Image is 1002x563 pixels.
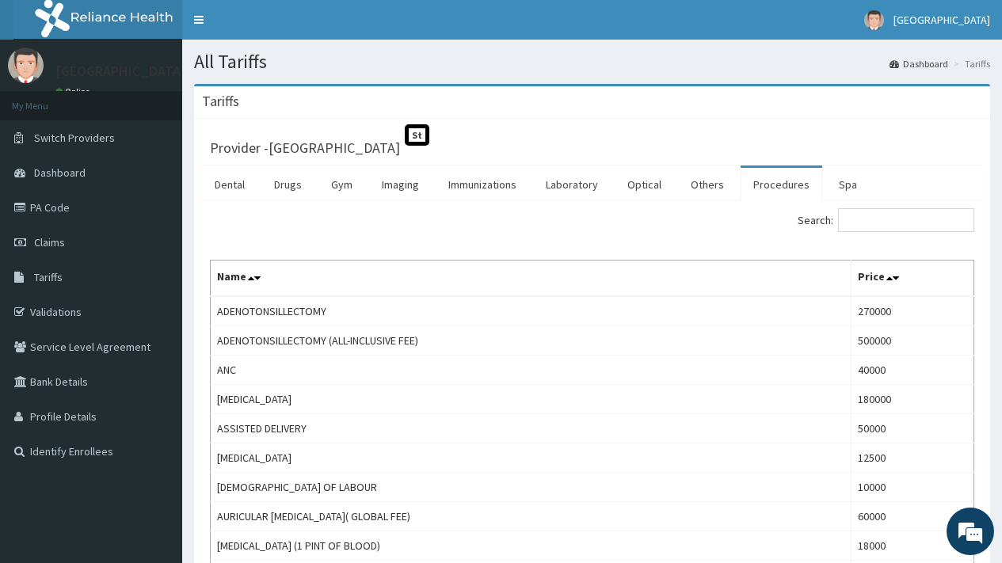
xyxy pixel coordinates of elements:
span: Switch Providers [34,131,115,145]
li: Tariffs [950,57,990,70]
textarea: Type your message and hit 'Enter' [8,386,302,441]
a: Laboratory [533,168,611,201]
td: 40000 [851,356,973,385]
td: 50000 [851,414,973,443]
td: 500000 [851,326,973,356]
td: ADENOTONSILLECTOMY [211,296,852,326]
a: Dental [202,168,257,201]
span: We're online! [92,176,219,336]
a: Drugs [261,168,314,201]
a: Optical [615,168,674,201]
span: [GEOGRAPHIC_DATA] [893,13,990,27]
td: [MEDICAL_DATA] [211,385,852,414]
h3: Tariffs [202,94,239,108]
td: ADENOTONSILLECTOMY (ALL-INCLUSIVE FEE) [211,326,852,356]
h3: Provider - [GEOGRAPHIC_DATA] [210,141,400,155]
div: Minimize live chat window [260,8,298,46]
a: Procedures [741,168,822,201]
td: 10000 [851,473,973,502]
td: [DEMOGRAPHIC_DATA] OF LABOUR [211,473,852,502]
td: [MEDICAL_DATA] [211,443,852,473]
td: 270000 [851,296,973,326]
td: AURICULAR [MEDICAL_DATA]( GLOBAL FEE) [211,502,852,531]
td: ASSISTED DELIVERY [211,414,852,443]
div: Chat with us now [82,89,266,109]
a: Others [678,168,737,201]
span: St [405,124,429,146]
label: Search: [798,208,974,232]
th: Name [211,261,852,297]
td: ANC [211,356,852,385]
td: [MEDICAL_DATA] (1 PINT OF BLOOD) [211,531,852,561]
h1: All Tariffs [194,51,990,72]
a: Dashboard [890,57,948,70]
th: Price [851,261,973,297]
td: 18000 [851,531,973,561]
p: [GEOGRAPHIC_DATA] [55,64,186,78]
a: Immunizations [436,168,529,201]
td: 180000 [851,385,973,414]
a: Spa [826,168,870,201]
td: 60000 [851,502,973,531]
a: Gym [318,168,365,201]
img: d_794563401_company_1708531726252_794563401 [29,79,64,119]
span: Tariffs [34,270,63,284]
img: User Image [864,10,884,30]
a: Online [55,86,93,97]
a: Imaging [369,168,432,201]
input: Search: [838,208,974,232]
span: Dashboard [34,165,86,180]
td: 12500 [851,443,973,473]
span: Claims [34,235,65,249]
img: User Image [8,48,44,83]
